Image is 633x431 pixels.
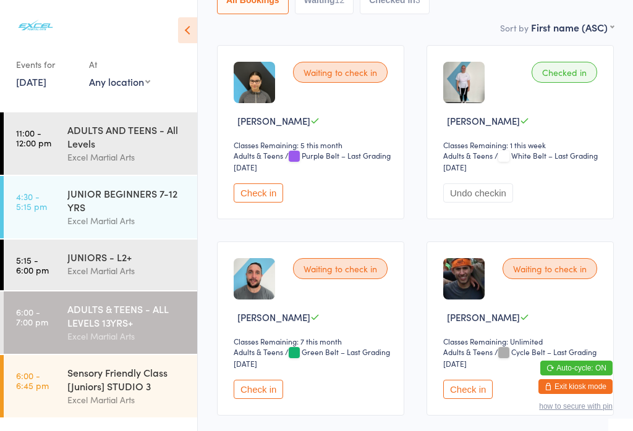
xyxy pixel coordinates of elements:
[67,150,187,164] div: Excel Martial Arts
[500,22,529,34] label: Sort by
[293,62,388,83] div: Waiting to check in
[538,379,613,394] button: Exit kiosk mode
[234,336,391,346] div: Classes Remaining: 7 this month
[67,186,187,214] div: JUNIOR BEGINNERS 7-12 YRS
[234,346,390,369] span: / Green Belt – Last Grading [DATE]
[67,123,187,150] div: ADULTS AND TEENS - All Levels
[447,114,520,127] span: [PERSON_NAME]
[67,250,187,264] div: JUNIORS - L2+
[237,114,310,127] span: [PERSON_NAME]
[67,214,187,228] div: Excel Martial Arts
[16,191,47,211] time: 4:30 - 5:15 pm
[89,75,150,88] div: Any location
[4,176,197,238] a: 4:30 -5:15 pmJUNIOR BEGINNERS 7-12 YRSExcel Martial Arts
[443,336,601,346] div: Classes Remaining: Unlimited
[234,150,283,161] div: Adults & Teens
[4,291,197,354] a: 6:00 -7:00 pmADULTS & TEENS - ALL LEVELS 13YRS+Excel Martial Arts
[16,370,49,390] time: 6:00 - 6:45 pm
[16,54,77,75] div: Events for
[532,62,597,83] div: Checked in
[443,150,493,161] div: Adults & Teens
[293,258,388,279] div: Waiting to check in
[89,54,150,75] div: At
[4,240,197,290] a: 5:15 -6:00 pmJUNIORS - L2+Excel Martial Arts
[67,366,187,393] div: Sensory Friendly Class [Juniors] STUDIO 3
[531,20,614,34] div: First name (ASC)
[443,183,513,203] button: Undo checkin
[234,150,391,172] span: / Purple Belt – Last Grading [DATE]
[447,311,520,324] span: [PERSON_NAME]
[16,128,51,148] time: 11:00 - 12:00 pm
[443,62,485,103] img: image1758969691.png
[67,302,187,329] div: ADULTS & TEENS - ALL LEVELS 13YRS+
[443,140,601,150] div: Classes Remaining: 1 this week
[540,361,613,375] button: Auto-cycle: ON
[539,402,613,411] button: how to secure with pin
[234,346,283,357] div: Adults & Teens
[443,346,597,369] span: / Cycle Belt – Last Grading [DATE]
[12,9,59,42] img: Excel Martial Arts
[443,346,493,357] div: Adults & Teens
[443,380,493,399] button: Check in
[16,75,46,88] a: [DATE]
[503,258,597,279] div: Waiting to check in
[234,380,283,399] button: Check in
[234,258,275,299] img: image1730550410.png
[234,140,391,150] div: Classes Remaining: 5 this month
[4,355,197,417] a: 6:00 -6:45 pmSensory Friendly Class [Juniors] STUDIO 3Excel Martial Arts
[234,62,275,103] img: image1707569439.png
[237,311,310,324] span: [PERSON_NAME]
[443,150,598,172] span: / White Belt – Last Grading [DATE]
[4,112,197,175] a: 11:00 -12:00 pmADULTS AND TEENS - All LevelsExcel Martial Arts
[16,307,48,327] time: 6:00 - 7:00 pm
[67,393,187,407] div: Excel Martial Arts
[67,329,187,343] div: Excel Martial Arts
[16,255,49,275] time: 5:15 - 6:00 pm
[443,258,485,299] img: image1694191881.png
[67,264,187,278] div: Excel Martial Arts
[234,183,283,203] button: Check in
